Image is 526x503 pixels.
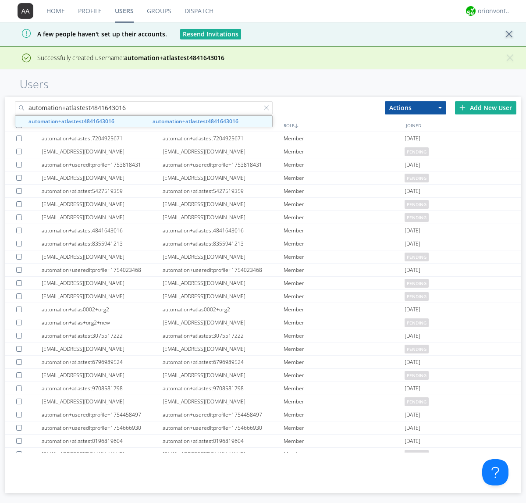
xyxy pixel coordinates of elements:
[18,3,33,19] img: 373638.png
[405,292,429,301] span: pending
[163,185,284,197] div: automation+atlastest5427519359
[163,303,284,316] div: automation+atlas0002+org2
[5,277,521,290] a: [EMAIL_ADDRESS][DOMAIN_NAME][EMAIL_ADDRESS][DOMAIN_NAME]Memberpending
[405,356,420,369] span: [DATE]
[284,211,405,224] div: Member
[42,171,163,184] div: [EMAIL_ADDRESS][DOMAIN_NAME]
[163,224,284,237] div: automation+atlastest4841643016
[42,421,163,434] div: automation+usereditprofile+1754666930
[5,448,521,461] a: [EMAIL_ADDRESS][DOMAIN_NAME][EMAIL_ADDRESS][DOMAIN_NAME]Memberpending
[5,369,521,382] a: [EMAIL_ADDRESS][DOMAIN_NAME][EMAIL_ADDRESS][DOMAIN_NAME]Memberpending
[405,174,429,182] span: pending
[284,198,405,210] div: Member
[42,303,163,316] div: automation+atlas0002+org2
[405,185,420,198] span: [DATE]
[405,147,429,156] span: pending
[163,132,284,145] div: automation+atlastest7204925671
[385,101,446,114] button: Actions
[163,356,284,368] div: automation+atlastest6796989524
[405,371,429,380] span: pending
[163,264,284,276] div: automation+usereditprofile+1754023468
[482,459,508,485] iframe: Toggle Customer Support
[405,345,429,353] span: pending
[5,342,521,356] a: [EMAIL_ADDRESS][DOMAIN_NAME][EMAIL_ADDRESS][DOMAIN_NAME]Memberpending
[284,329,405,342] div: Member
[5,198,521,211] a: [EMAIL_ADDRESS][DOMAIN_NAME][EMAIL_ADDRESS][DOMAIN_NAME]Memberpending
[42,224,163,237] div: automation+atlastest4841643016
[405,408,420,421] span: [DATE]
[404,119,526,132] div: JOINED
[153,118,238,125] strong: automation+atlastest4841643016
[42,435,163,447] div: automation+atlastest0196819604
[5,303,521,316] a: automation+atlas0002+org2automation+atlas0002+org2Member[DATE]
[284,237,405,250] div: Member
[163,382,284,395] div: automation+atlastest9708581798
[42,448,163,460] div: [EMAIL_ADDRESS][DOMAIN_NAME]
[405,382,420,395] span: [DATE]
[163,316,284,329] div: [EMAIL_ADDRESS][DOMAIN_NAME]
[5,316,521,329] a: automation+atlas+org2+new[EMAIL_ADDRESS][DOMAIN_NAME]Memberpending
[5,382,521,395] a: automation+atlastest9708581798automation+atlastest9708581798Member[DATE]
[163,421,284,434] div: automation+usereditprofile+1754666930
[405,253,429,261] span: pending
[284,408,405,421] div: Member
[284,303,405,316] div: Member
[405,397,429,406] span: pending
[284,448,405,460] div: Member
[5,408,521,421] a: automation+usereditprofile+1754458497automation+usereditprofile+1754458497Member[DATE]
[405,132,420,145] span: [DATE]
[5,171,521,185] a: [EMAIL_ADDRESS][DOMAIN_NAME][EMAIL_ADDRESS][DOMAIN_NAME]Memberpending
[42,132,163,145] div: automation+atlastest7204925671
[405,450,429,459] span: pending
[163,329,284,342] div: automation+atlastest3075517222
[5,211,521,224] a: [EMAIL_ADDRESS][DOMAIN_NAME][EMAIL_ADDRESS][DOMAIN_NAME]Memberpending
[163,408,284,421] div: automation+usereditprofile+1754458497
[284,224,405,237] div: Member
[163,448,284,460] div: [EMAIL_ADDRESS][DOMAIN_NAME]
[42,356,163,368] div: automation+atlastest6796989524
[163,250,284,263] div: [EMAIL_ADDRESS][DOMAIN_NAME]
[5,264,521,277] a: automation+usereditprofile+1754023468automation+usereditprofile+1754023468Member[DATE]
[405,421,420,435] span: [DATE]
[405,158,420,171] span: [DATE]
[163,290,284,303] div: [EMAIL_ADDRESS][DOMAIN_NAME]
[163,277,284,289] div: [EMAIL_ADDRESS][DOMAIN_NAME]
[163,342,284,355] div: [EMAIL_ADDRESS][DOMAIN_NAME]
[5,132,521,145] a: automation+atlastest7204925671automation+atlastest7204925671Member[DATE]
[5,329,521,342] a: automation+atlastest3075517222automation+atlastest3075517222Member[DATE]
[42,250,163,263] div: [EMAIL_ADDRESS][DOMAIN_NAME]
[163,158,284,171] div: automation+usereditprofile+1753818431
[405,318,429,327] span: pending
[284,382,405,395] div: Member
[42,408,163,421] div: automation+usereditprofile+1754458497
[459,104,466,111] img: plus.svg
[284,158,405,171] div: Member
[42,264,163,276] div: automation+usereditprofile+1754023468
[466,6,476,16] img: 29d36aed6fa347d5a1537e7736e6aa13
[7,30,167,38] span: A few people haven't set up their accounts.
[5,435,521,448] a: automation+atlastest0196819604automation+atlastest0196819604Member[DATE]
[163,211,284,224] div: [EMAIL_ADDRESS][DOMAIN_NAME]
[5,356,521,369] a: automation+atlastest6796989524automation+atlastest6796989524Member[DATE]
[15,101,273,114] input: Search users
[42,395,163,408] div: [EMAIL_ADDRESS][DOMAIN_NAME]
[163,198,284,210] div: [EMAIL_ADDRESS][DOMAIN_NAME]
[284,145,405,158] div: Member
[405,237,420,250] span: [DATE]
[163,171,284,184] div: [EMAIL_ADDRESS][DOMAIN_NAME]
[405,279,429,288] span: pending
[5,421,521,435] a: automation+usereditprofile+1754666930automation+usereditprofile+1754666930Member[DATE]
[42,369,163,382] div: [EMAIL_ADDRESS][DOMAIN_NAME]
[5,158,521,171] a: automation+usereditprofile+1753818431automation+usereditprofile+1753818431Member[DATE]
[405,213,429,222] span: pending
[5,237,521,250] a: automation+atlastest8355941213automation+atlastest8355941213Member[DATE]
[42,290,163,303] div: [EMAIL_ADDRESS][DOMAIN_NAME]
[284,395,405,408] div: Member
[405,264,420,277] span: [DATE]
[42,277,163,289] div: [EMAIL_ADDRESS][DOMAIN_NAME]
[405,435,420,448] span: [DATE]
[180,29,241,39] button: Resend Invitations
[42,342,163,355] div: [EMAIL_ADDRESS][DOMAIN_NAME]
[284,185,405,197] div: Member
[405,224,420,237] span: [DATE]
